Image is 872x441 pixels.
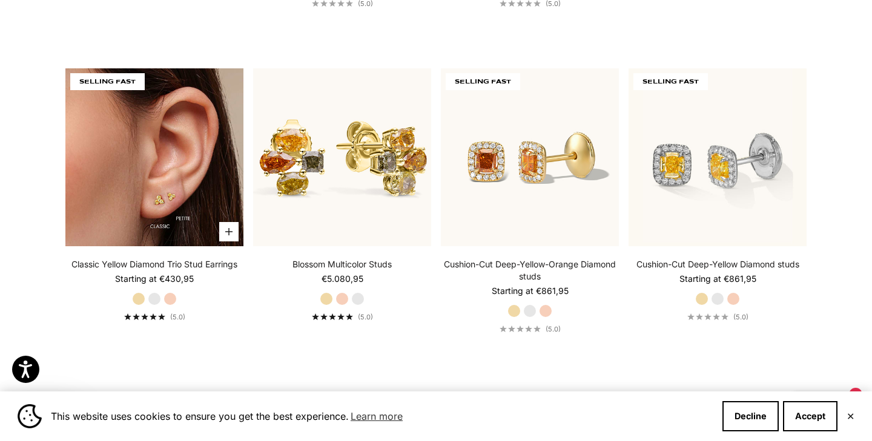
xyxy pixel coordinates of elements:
[170,313,185,321] span: (5.0)
[312,313,373,321] a: 5.0 out of 5.0 stars(5.0)
[292,258,392,270] a: Blossom Multicolor Studs
[687,313,748,321] a: 5.0 out of 5.0 stars(5.0)
[65,68,243,246] img: #YellowGold #RoseGold #WhiteGold
[629,68,807,246] img: #WhiteGold
[500,325,561,333] a: 5.0 out of 5.0 stars(5.0)
[722,401,779,431] button: Decline
[500,325,541,332] div: 5.0 out of 5.0 stars
[783,401,837,431] button: Accept
[358,313,373,321] span: (5.0)
[441,258,619,283] a: Cushion-Cut Deep-Yellow-Orange Diamond studs
[51,407,713,425] span: This website uses cookies to ensure you get the best experience.
[441,68,619,246] img: #YellowGold
[312,313,353,320] div: 5.0 out of 5.0 stars
[687,313,728,320] div: 5.0 out of 5.0 stars
[18,404,42,428] img: Cookie banner
[124,313,185,321] a: 5.0 out of 5.0 stars(5.0)
[253,68,431,246] img: #YellowGold
[115,273,194,285] sale-price: Starting at €430,95
[636,258,799,270] a: Cushion-Cut Deep-Yellow Diamond studs
[733,313,748,321] span: (5.0)
[71,258,237,270] a: Classic Yellow Diamond Trio Stud Earrings
[847,413,854,420] button: Close
[322,273,363,285] sale-price: €5.080,95
[349,407,405,425] a: Learn more
[633,73,708,90] span: SELLING FAST
[492,285,569,297] sale-price: Starting at €861,95
[124,313,165,320] div: 5.0 out of 5.0 stars
[446,73,520,90] span: SELLING FAST
[679,273,756,285] sale-price: Starting at €861,95
[70,73,145,90] span: SELLING FAST
[546,325,561,333] span: (5.0)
